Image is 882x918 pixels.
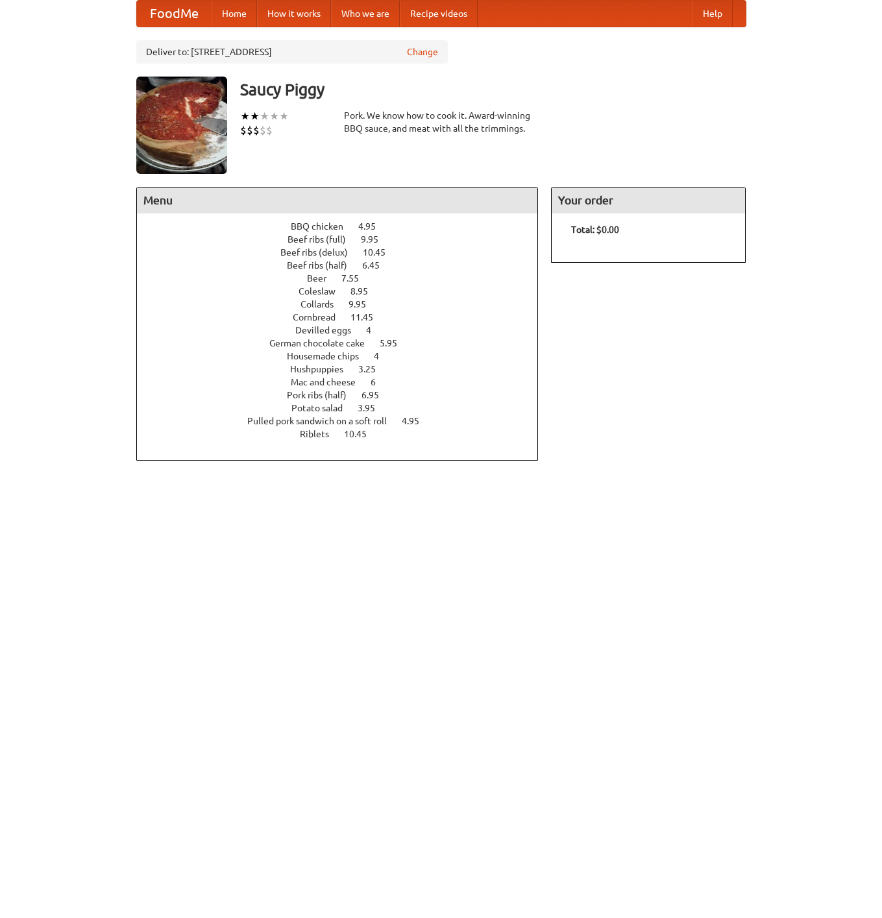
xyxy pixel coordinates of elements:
[240,123,247,138] li: $
[363,247,398,258] span: 10.45
[212,1,257,27] a: Home
[290,364,400,374] a: Hushpuppies 3.25
[295,325,364,335] span: Devilled eggs
[331,1,400,27] a: Who we are
[402,416,432,426] span: 4.95
[358,403,388,413] span: 3.95
[269,338,421,348] a: German chocolate cake 5.95
[280,247,361,258] span: Beef ribs (delux)
[280,247,410,258] a: Beef ribs (delux) 10.45
[287,260,360,271] span: Beef ribs (half)
[279,109,289,123] li: ★
[300,429,391,439] a: Riblets 10.45
[291,377,400,387] a: Mac and cheese 6
[287,260,404,271] a: Beef ribs (half) 6.45
[358,364,389,374] span: 3.25
[247,416,400,426] span: Pulled pork sandwich on a soft roll
[257,1,331,27] a: How it works
[344,429,380,439] span: 10.45
[349,299,379,309] span: 9.95
[341,273,372,284] span: 7.55
[350,286,381,296] span: 8.95
[240,109,250,123] li: ★
[247,123,253,138] li: $
[291,403,356,413] span: Potato salad
[136,40,448,64] div: Deliver to: [STREET_ADDRESS]
[247,416,443,426] a: Pulled pork sandwich on a soft roll 4.95
[299,286,392,296] a: Coleslaw 8.95
[380,338,410,348] span: 5.95
[269,109,279,123] li: ★
[571,224,619,235] b: Total: $0.00
[350,312,386,322] span: 11.45
[371,377,389,387] span: 6
[300,429,342,439] span: Riblets
[291,221,400,232] a: BBQ chicken 4.95
[361,390,392,400] span: 6.95
[374,351,392,361] span: 4
[291,403,399,413] a: Potato salad 3.95
[287,390,360,400] span: Pork ribs (half)
[137,1,212,27] a: FoodMe
[136,77,227,174] img: angular.jpg
[295,325,395,335] a: Devilled eggs 4
[253,123,260,138] li: $
[290,364,356,374] span: Hushpuppies
[300,299,390,309] a: Collards 9.95
[552,187,745,213] h4: Your order
[137,187,538,213] h4: Menu
[358,221,389,232] span: 4.95
[288,234,402,245] a: Beef ribs (full) 9.95
[307,273,339,284] span: Beer
[361,234,391,245] span: 9.95
[293,312,349,322] span: Cornbread
[307,273,383,284] a: Beer 7.55
[287,351,403,361] a: Housemade chips 4
[400,1,478,27] a: Recipe videos
[269,338,378,348] span: German chocolate cake
[260,109,269,123] li: ★
[366,325,384,335] span: 4
[407,45,438,58] a: Change
[299,286,349,296] span: Coleslaw
[266,123,273,138] li: $
[300,299,347,309] span: Collards
[692,1,733,27] a: Help
[250,109,260,123] li: ★
[293,312,397,322] a: Cornbread 11.45
[288,234,359,245] span: Beef ribs (full)
[240,77,746,103] h3: Saucy Piggy
[260,123,266,138] li: $
[344,109,539,135] div: Pork. We know how to cook it. Award-winning BBQ sauce, and meat with all the trimmings.
[291,221,356,232] span: BBQ chicken
[287,351,372,361] span: Housemade chips
[287,390,403,400] a: Pork ribs (half) 6.95
[362,260,393,271] span: 6.45
[291,377,369,387] span: Mac and cheese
